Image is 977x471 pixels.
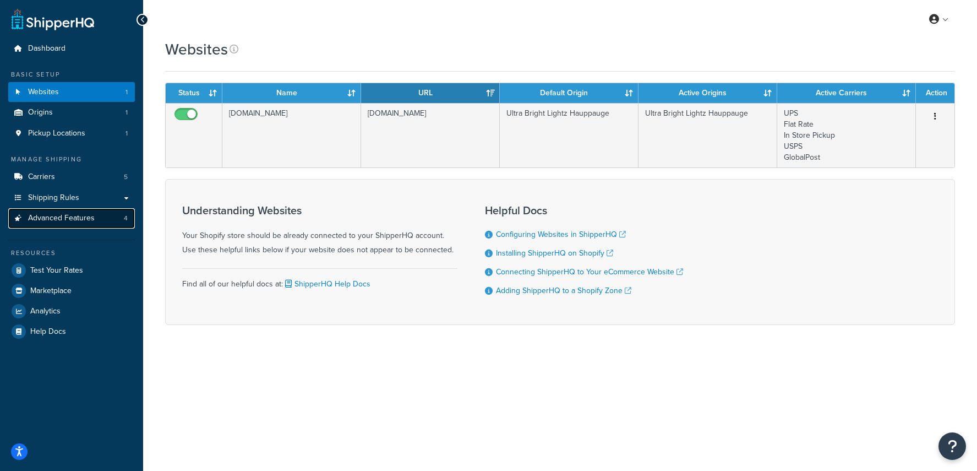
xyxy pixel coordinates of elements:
[8,102,135,123] a: Origins 1
[361,83,500,103] th: URL: activate to sort column ascending
[500,83,638,103] th: Default Origin: activate to sort column ascending
[496,266,683,278] a: Connecting ShipperHQ to Your eCommerce Website
[8,123,135,144] li: Pickup Locations
[182,204,457,257] div: Your Shopify store should be already connected to your ShipperHQ account. Use these helpful links...
[125,88,128,97] span: 1
[8,167,135,187] li: Carriers
[8,70,135,79] div: Basic Setup
[8,322,135,342] a: Help Docs
[30,266,83,275] span: Test Your Rates
[182,268,457,291] div: Find all of our helpful docs at:
[8,82,135,102] a: Websites 1
[916,83,954,103] th: Action
[8,208,135,229] a: Advanced Features 4
[125,129,128,138] span: 1
[166,83,222,103] th: Status: activate to sort column ascending
[165,39,228,60] h1: Websites
[8,301,135,321] a: Analytics
[28,88,59,97] span: Websites
[8,281,135,301] a: Marketplace
[496,285,631,296] a: Adding ShipperHQ to a Shopify Zone
[8,102,135,123] li: Origins
[125,108,128,117] span: 1
[124,172,128,182] span: 5
[8,39,135,59] a: Dashboard
[283,278,370,290] a: ShipperHQ Help Docs
[222,83,361,103] th: Name: activate to sort column ascending
[8,188,135,208] a: Shipping Rules
[28,193,79,203] span: Shipping Rules
[182,204,457,216] h3: Understanding Websites
[496,229,626,240] a: Configuring Websites in ShipperHQ
[124,214,128,223] span: 4
[485,204,683,216] h3: Helpful Docs
[8,248,135,258] div: Resources
[361,103,500,167] td: [DOMAIN_NAME]
[28,44,66,53] span: Dashboard
[8,155,135,164] div: Manage Shipping
[496,247,613,259] a: Installing ShipperHQ on Shopify
[777,83,916,103] th: Active Carriers: activate to sort column ascending
[222,103,361,167] td: [DOMAIN_NAME]
[8,82,135,102] li: Websites
[638,83,777,103] th: Active Origins: activate to sort column ascending
[28,129,85,138] span: Pickup Locations
[30,327,66,337] span: Help Docs
[28,214,95,223] span: Advanced Features
[777,103,916,167] td: UPS Flat Rate In Store Pickup USPS GlobalPost
[638,103,777,167] td: Ultra Bright Lightz Hauppauge
[500,103,638,167] td: Ultra Bright Lightz Hauppauge
[28,108,53,117] span: Origins
[30,307,61,316] span: Analytics
[12,8,94,30] a: ShipperHQ Home
[8,123,135,144] a: Pickup Locations 1
[30,286,72,296] span: Marketplace
[8,208,135,229] li: Advanced Features
[8,167,135,187] a: Carriers 5
[28,172,55,182] span: Carriers
[938,432,966,460] button: Open Resource Center
[8,261,135,280] a: Test Your Rates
